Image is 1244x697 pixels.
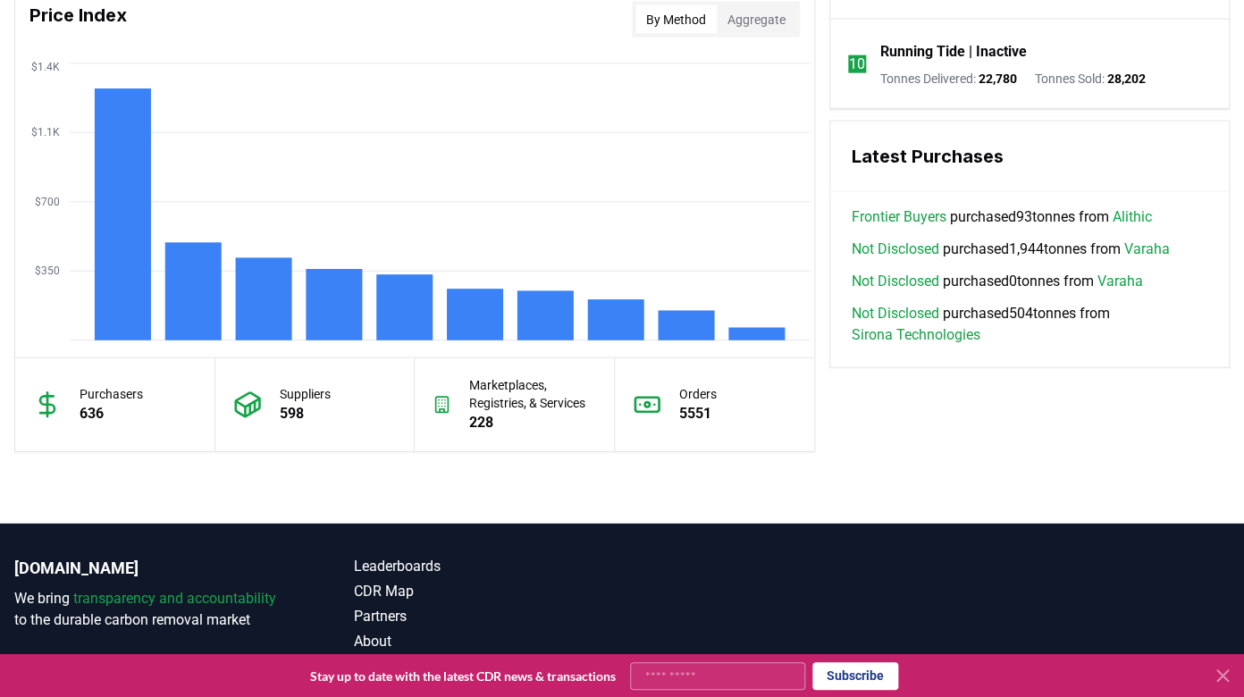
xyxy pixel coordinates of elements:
[469,412,596,433] p: 228
[29,2,127,38] h3: Price Index
[852,324,980,346] a: Sirona Technologies
[354,581,622,602] a: CDR Map
[852,271,1143,292] span: purchased 0 tonnes from
[852,143,1207,170] h3: Latest Purchases
[979,71,1017,86] span: 22,780
[852,206,1152,228] span: purchased 93 tonnes from
[1097,271,1143,292] a: Varaha
[852,303,939,324] a: Not Disclosed
[679,403,717,424] p: 5551
[679,385,717,403] p: Orders
[73,590,276,607] span: transparency and accountability
[852,206,946,228] a: Frontier Buyers
[1035,70,1146,88] p: Tonnes Sold :
[35,196,60,208] tspan: $700
[635,5,717,34] button: By Method
[852,239,1170,260] span: purchased 1,944 tonnes from
[280,385,331,403] p: Suppliers
[31,61,60,73] tspan: $1.4K
[1124,239,1170,260] a: Varaha
[1107,71,1146,86] span: 28,202
[1113,206,1152,228] a: Alithic
[80,385,143,403] p: Purchasers
[852,239,939,260] a: Not Disclosed
[469,376,596,412] p: Marketplaces, Registries, & Services
[354,631,622,652] a: About
[280,403,331,424] p: 598
[852,271,939,292] a: Not Disclosed
[849,54,865,75] p: 10
[354,556,622,577] a: Leaderboards
[852,303,1207,346] span: purchased 504 tonnes from
[14,556,282,581] p: [DOMAIN_NAME]
[717,5,796,34] button: Aggregate
[880,41,1027,63] a: Running Tide | Inactive
[354,606,622,627] a: Partners
[35,265,60,278] tspan: $350
[14,588,282,631] p: We bring to the durable carbon removal market
[80,403,143,424] p: 636
[880,70,1017,88] p: Tonnes Delivered :
[31,127,60,139] tspan: $1.1K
